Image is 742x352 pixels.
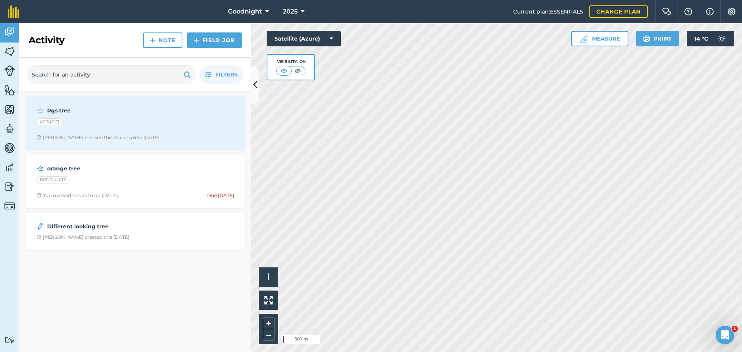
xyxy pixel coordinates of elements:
img: Ruler icon [580,35,587,43]
img: Clock with arrow pointing clockwise [36,235,41,240]
span: 1 [732,326,738,332]
div: You marked this as to do [DATE] [36,192,118,199]
strong: Different looking tree [47,222,170,231]
div: AT 3 (CIT) [36,118,63,126]
button: Satellite (Azure) [267,31,341,46]
a: Different looking treeClock with arrow pointing clockwise[PERSON_NAME] created this [DATE] [30,217,240,245]
img: svg+xml;base64,PHN2ZyB4bWxucz0iaHR0cDovL3d3dy53My5vcmcvMjAwMC9zdmciIHdpZHRoPSIxOSIgaGVpZ2h0PSIyNC... [643,34,650,43]
span: 14 ° C [694,31,708,46]
img: svg+xml;base64,PD94bWwgdmVyc2lvbj0iMS4wIiBlbmNvZGluZz0idXRmLTgiPz4KPCEtLSBHZW5lcmF0b3I6IEFkb2JlIE... [4,336,15,343]
div: RGS 3 a (CIT) [36,176,70,184]
a: Change plan [589,5,648,18]
span: 2025 [283,7,298,16]
img: svg+xml;base64,PHN2ZyB4bWxucz0iaHR0cDovL3d3dy53My5vcmcvMjAwMC9zdmciIHdpZHRoPSI1NiIgaGVpZ2h0PSI2MC... [4,84,15,96]
span: Current plan : ESSENTIALS [513,7,583,16]
button: + [263,318,274,329]
button: Measure [571,31,628,46]
img: svg+xml;base64,PD94bWwgdmVyc2lvbj0iMS4wIiBlbmNvZGluZz0idXRmLTgiPz4KPCEtLSBHZW5lcmF0b3I6IEFkb2JlIE... [4,142,15,154]
img: svg+xml;base64,PHN2ZyB4bWxucz0iaHR0cDovL3d3dy53My5vcmcvMjAwMC9zdmciIHdpZHRoPSIxNCIgaGVpZ2h0PSIyNC... [150,36,155,45]
img: svg+xml;base64,PHN2ZyB4bWxucz0iaHR0cDovL3d3dy53My5vcmcvMjAwMC9zdmciIHdpZHRoPSI1NiIgaGVpZ2h0PSI2MC... [4,104,15,115]
img: svg+xml;base64,PD94bWwgdmVyc2lvbj0iMS4wIiBlbmNvZGluZz0idXRmLTgiPz4KPCEtLSBHZW5lcmF0b3I6IEFkb2JlIE... [4,65,15,76]
img: svg+xml;base64,PD94bWwgdmVyc2lvbj0iMS4wIiBlbmNvZGluZz0idXRmLTgiPz4KPCEtLSBHZW5lcmF0b3I6IEFkb2JlIE... [4,201,15,211]
a: orange treeRGS 3 a (CIT)Clock with arrow pointing clockwiseYou marked this as to do [DATE]Due [DATE] [30,159,240,203]
img: svg+xml;base64,PHN2ZyB4bWxucz0iaHR0cDovL3d3dy53My5vcmcvMjAwMC9zdmciIHdpZHRoPSIxNyIgaGVpZ2h0PSIxNy... [706,7,714,16]
a: Field Job [187,32,242,48]
div: Due [DATE] [207,192,234,199]
h2: Activity [29,34,65,46]
button: – [263,329,274,340]
strong: orange tree [47,164,170,173]
span: Goodnight [228,7,262,16]
img: Clock with arrow pointing clockwise [36,135,41,140]
img: svg+xml;base64,PD94bWwgdmVyc2lvbj0iMS4wIiBlbmNvZGluZz0idXRmLTgiPz4KPCEtLSBHZW5lcmF0b3I6IEFkb2JlIE... [36,164,44,173]
img: svg+xml;base64,PD94bWwgdmVyc2lvbj0iMS4wIiBlbmNvZGluZz0idXRmLTgiPz4KPCEtLSBHZW5lcmF0b3I6IEFkb2JlIE... [714,31,730,46]
span: Filters [215,70,238,79]
img: Two speech bubbles overlapping with the left bubble in the forefront [662,8,671,15]
img: Four arrows, one pointing top left, one top right, one bottom right and the last bottom left [264,296,273,304]
img: A question mark icon [684,8,693,15]
img: svg+xml;base64,PHN2ZyB4bWxucz0iaHR0cDovL3d3dy53My5vcmcvMjAwMC9zdmciIHdpZHRoPSI1MCIgaGVpZ2h0PSI0MC... [279,67,289,75]
img: svg+xml;base64,PD94bWwgdmVyc2lvbj0iMS4wIiBlbmNvZGluZz0idXRmLTgiPz4KPCEtLSBHZW5lcmF0b3I6IEFkb2JlIE... [4,162,15,173]
img: svg+xml;base64,PD94bWwgdmVyc2lvbj0iMS4wIiBlbmNvZGluZz0idXRmLTgiPz4KPCEtLSBHZW5lcmF0b3I6IEFkb2JlIE... [36,106,44,115]
img: svg+xml;base64,PD94bWwgdmVyc2lvbj0iMS4wIiBlbmNvZGluZz0idXRmLTgiPz4KPCEtLSBHZW5lcmF0b3I6IEFkb2JlIE... [36,222,44,231]
img: fieldmargin Logo [8,5,19,18]
button: Filters [199,65,243,84]
div: [PERSON_NAME] created this [DATE] [36,234,129,240]
button: Print [636,31,679,46]
img: Clock with arrow pointing clockwise [36,193,41,198]
span: i [267,272,270,282]
img: svg+xml;base64,PHN2ZyB4bWxucz0iaHR0cDovL3d3dy53My5vcmcvMjAwMC9zdmciIHdpZHRoPSI1NiIgaGVpZ2h0PSI2MC... [4,46,15,57]
img: svg+xml;base64,PD94bWwgdmVyc2lvbj0iMS4wIiBlbmNvZGluZz0idXRmLTgiPz4KPCEtLSBHZW5lcmF0b3I6IEFkb2JlIE... [4,123,15,134]
div: Visibility: On [276,59,306,65]
a: Note [143,32,182,48]
img: svg+xml;base64,PHN2ZyB4bWxucz0iaHR0cDovL3d3dy53My5vcmcvMjAwMC9zdmciIHdpZHRoPSIxNCIgaGVpZ2h0PSIyNC... [194,36,199,45]
div: [PERSON_NAME] marked this as complete [DATE] [36,134,160,141]
img: A cog icon [727,8,736,15]
a: Rgs treeAT 3 (CIT)Clock with arrow pointing clockwise[PERSON_NAME] marked this as complete [DATE] [30,101,240,145]
img: svg+xml;base64,PD94bWwgdmVyc2lvbj0iMS4wIiBlbmNvZGluZz0idXRmLTgiPz4KPCEtLSBHZW5lcmF0b3I6IEFkb2JlIE... [4,26,15,38]
button: i [259,267,278,287]
iframe: Intercom live chat [716,326,734,344]
strong: Rgs tree [47,106,170,115]
input: Search for an activity [27,65,196,84]
button: 14 °C [687,31,734,46]
img: svg+xml;base64,PD94bWwgdmVyc2lvbj0iMS4wIiBlbmNvZGluZz0idXRmLTgiPz4KPCEtLSBHZW5lcmF0b3I6IEFkb2JlIE... [4,181,15,192]
img: svg+xml;base64,PHN2ZyB4bWxucz0iaHR0cDovL3d3dy53My5vcmcvMjAwMC9zdmciIHdpZHRoPSIxOSIgaGVpZ2h0PSIyNC... [184,70,191,79]
img: svg+xml;base64,PHN2ZyB4bWxucz0iaHR0cDovL3d3dy53My5vcmcvMjAwMC9zdmciIHdpZHRoPSI1MCIgaGVpZ2h0PSI0MC... [293,67,303,75]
